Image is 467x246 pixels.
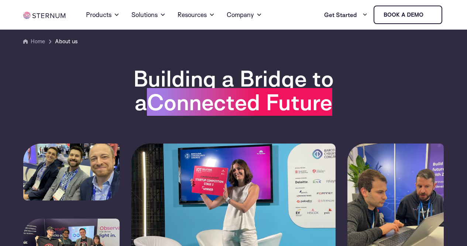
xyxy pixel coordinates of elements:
a: Products [86,1,120,28]
a: Resources [178,1,215,28]
img: sternum iot [426,12,432,18]
span: Connected Future [147,88,332,116]
img: sternum iot [23,12,65,19]
a: Book a demo [374,6,442,24]
a: Solutions [131,1,166,28]
span: About us [55,37,78,46]
a: Company [227,1,262,28]
a: Get Started [324,7,368,22]
a: Home [31,38,45,45]
h1: Building a Bridge to a [90,67,377,114]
